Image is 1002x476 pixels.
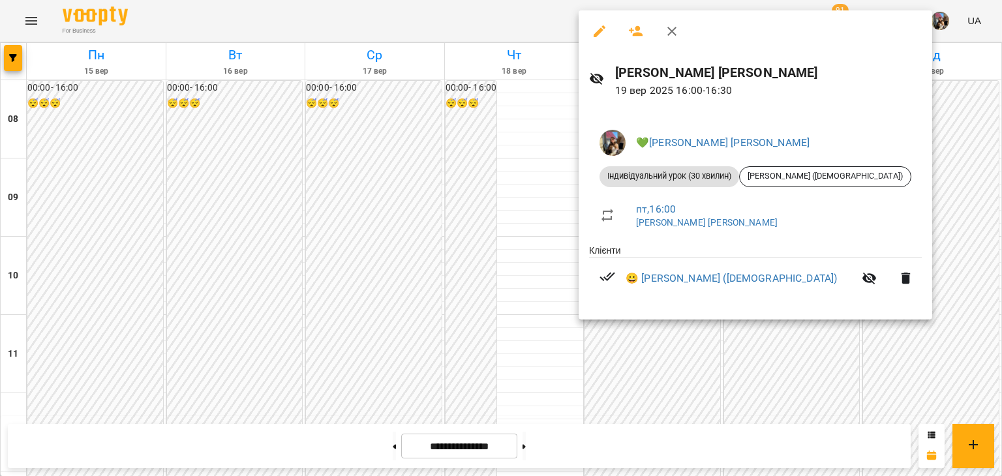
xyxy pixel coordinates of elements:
a: 😀 [PERSON_NAME] ([DEMOGRAPHIC_DATA]) [626,271,837,286]
svg: Візит сплачено [600,269,615,284]
ul: Клієнти [589,244,922,305]
p: 19 вер 2025 16:00 - 16:30 [615,83,922,98]
a: пт , 16:00 [636,203,676,215]
a: [PERSON_NAME] [PERSON_NAME] [636,217,778,228]
h6: [PERSON_NAME] [PERSON_NAME] [615,63,922,83]
span: Індивідуальний урок (30 хвилин) [600,170,739,182]
div: [PERSON_NAME] ([DEMOGRAPHIC_DATA]) [739,166,911,187]
img: 497ea43cfcb3904c6063eaf45c227171.jpeg [600,130,626,156]
span: [PERSON_NAME] ([DEMOGRAPHIC_DATA]) [740,170,911,182]
a: 💚[PERSON_NAME] [PERSON_NAME] [636,136,810,149]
